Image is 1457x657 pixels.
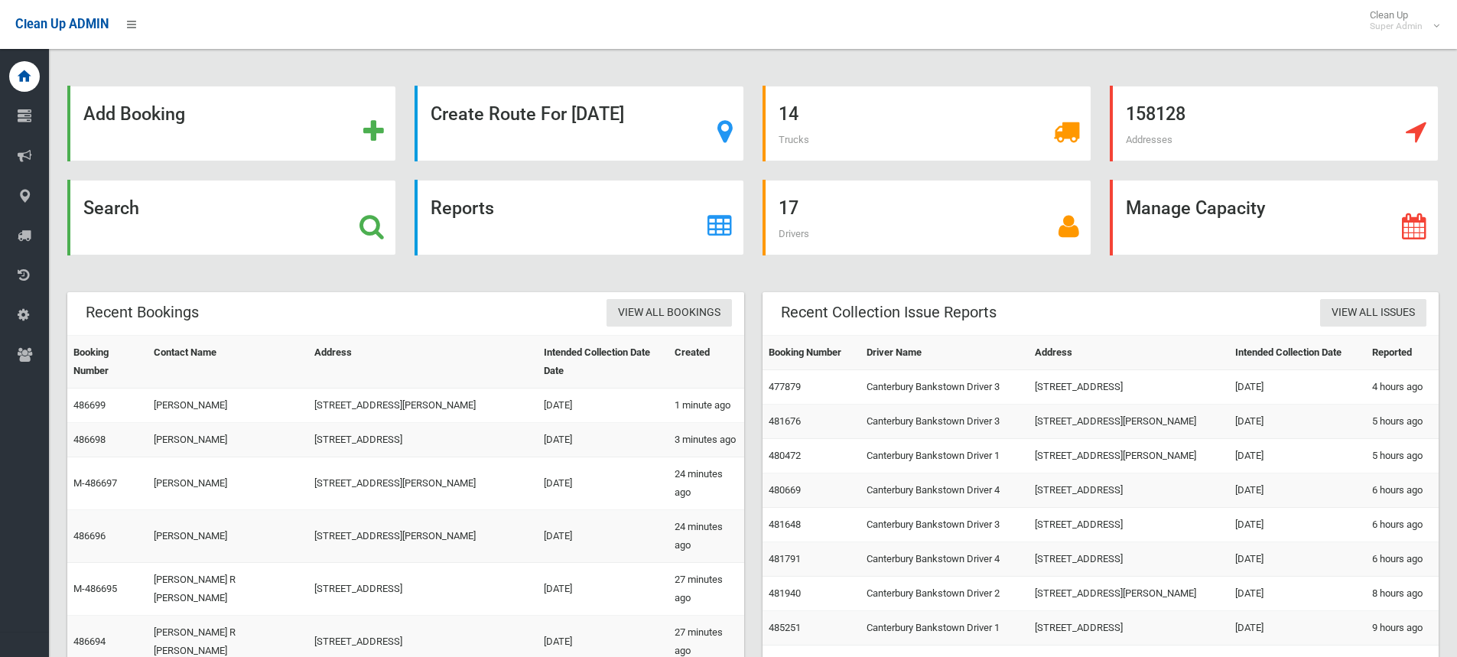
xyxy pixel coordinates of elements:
[763,336,860,370] th: Booking Number
[538,510,668,563] td: [DATE]
[148,389,307,423] td: [PERSON_NAME]
[1029,405,1229,439] td: [STREET_ADDRESS][PERSON_NAME]
[769,587,801,599] a: 481940
[668,563,743,616] td: 27 minutes ago
[769,519,801,530] a: 481648
[1366,508,1439,542] td: 6 hours ago
[1229,577,1366,611] td: [DATE]
[1126,103,1185,125] strong: 158128
[148,563,307,616] td: [PERSON_NAME] R [PERSON_NAME]
[769,484,801,496] a: 480669
[1366,611,1439,646] td: 9 hours ago
[860,370,1029,405] td: Canterbury Bankstown Driver 3
[1029,336,1229,370] th: Address
[763,180,1091,255] a: 17 Drivers
[860,336,1029,370] th: Driver Name
[1126,197,1265,219] strong: Manage Capacity
[73,399,106,411] a: 486699
[1029,473,1229,508] td: [STREET_ADDRESS]
[67,336,148,389] th: Booking Number
[67,86,396,161] a: Add Booking
[860,473,1029,508] td: Canterbury Bankstown Driver 4
[763,298,1015,327] header: Recent Collection Issue Reports
[73,530,106,542] a: 486696
[1229,542,1366,577] td: [DATE]
[1029,508,1229,542] td: [STREET_ADDRESS]
[860,542,1029,577] td: Canterbury Bankstown Driver 4
[73,477,117,489] a: M-486697
[538,423,668,457] td: [DATE]
[308,423,538,457] td: [STREET_ADDRESS]
[1366,370,1439,405] td: 4 hours ago
[860,611,1029,646] td: Canterbury Bankstown Driver 1
[415,86,743,161] a: Create Route For [DATE]
[769,622,801,633] a: 485251
[538,563,668,616] td: [DATE]
[148,510,307,563] td: [PERSON_NAME]
[1366,473,1439,508] td: 6 hours ago
[67,180,396,255] a: Search
[415,180,743,255] a: Reports
[431,197,494,219] strong: Reports
[83,103,185,125] strong: Add Booking
[1029,611,1229,646] td: [STREET_ADDRESS]
[668,457,743,510] td: 24 minutes ago
[1110,180,1439,255] a: Manage Capacity
[83,197,139,219] strong: Search
[308,457,538,510] td: [STREET_ADDRESS][PERSON_NAME]
[779,134,809,145] span: Trucks
[779,197,798,219] strong: 17
[769,415,801,427] a: 481676
[538,336,668,389] th: Intended Collection Date Date
[769,381,801,392] a: 477879
[1029,577,1229,611] td: [STREET_ADDRESS][PERSON_NAME]
[763,86,1091,161] a: 14 Trucks
[769,553,801,564] a: 481791
[1366,405,1439,439] td: 5 hours ago
[860,577,1029,611] td: Canterbury Bankstown Driver 2
[668,423,743,457] td: 3 minutes ago
[1320,299,1426,327] a: View All Issues
[148,336,307,389] th: Contact Name
[73,434,106,445] a: 486698
[1229,336,1366,370] th: Intended Collection Date
[308,336,538,389] th: Address
[1366,542,1439,577] td: 6 hours ago
[308,563,538,616] td: [STREET_ADDRESS]
[73,583,117,594] a: M-486695
[1229,370,1366,405] td: [DATE]
[1366,577,1439,611] td: 8 hours ago
[1370,21,1423,32] small: Super Admin
[308,510,538,563] td: [STREET_ADDRESS][PERSON_NAME]
[1029,439,1229,473] td: [STREET_ADDRESS][PERSON_NAME]
[1126,134,1172,145] span: Addresses
[1110,86,1439,161] a: 158128 Addresses
[779,228,809,239] span: Drivers
[148,457,307,510] td: [PERSON_NAME]
[668,336,743,389] th: Created
[779,103,798,125] strong: 14
[538,389,668,423] td: [DATE]
[538,457,668,510] td: [DATE]
[769,450,801,461] a: 480472
[607,299,732,327] a: View All Bookings
[1029,370,1229,405] td: [STREET_ADDRESS]
[1229,473,1366,508] td: [DATE]
[860,405,1029,439] td: Canterbury Bankstown Driver 3
[148,423,307,457] td: [PERSON_NAME]
[1229,611,1366,646] td: [DATE]
[1229,405,1366,439] td: [DATE]
[67,298,217,327] header: Recent Bookings
[1366,439,1439,473] td: 5 hours ago
[1366,336,1439,370] th: Reported
[1029,542,1229,577] td: [STREET_ADDRESS]
[1229,508,1366,542] td: [DATE]
[73,636,106,647] a: 486694
[1362,9,1438,32] span: Clean Up
[431,103,624,125] strong: Create Route For [DATE]
[668,389,743,423] td: 1 minute ago
[15,17,109,31] span: Clean Up ADMIN
[1229,439,1366,473] td: [DATE]
[860,439,1029,473] td: Canterbury Bankstown Driver 1
[668,510,743,563] td: 24 minutes ago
